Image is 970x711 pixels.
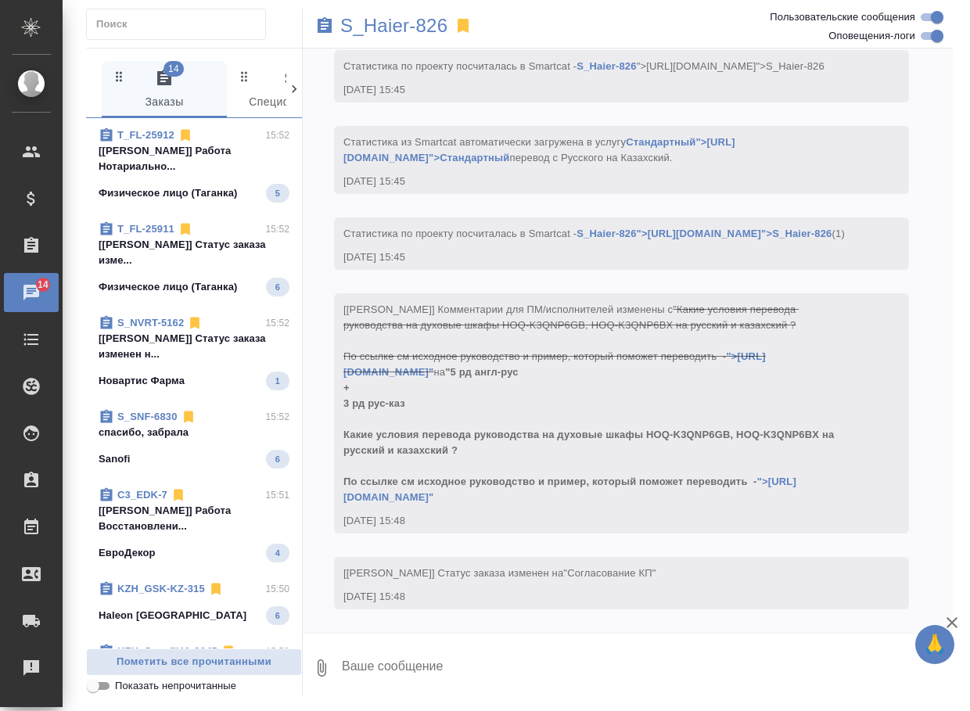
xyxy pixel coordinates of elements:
[770,9,915,25] span: Пользовательские сообщения
[99,425,289,440] p: спасибо, забрала
[265,221,289,237] p: 15:52
[266,451,289,467] span: 6
[86,648,302,676] button: Пометить все прочитанными
[171,487,186,503] svg: Отписаться
[265,581,289,597] p: 15:50
[265,644,289,659] p: 15:50
[577,228,832,239] a: S_Haier-826">[URL][DOMAIN_NAME]">S_Haier-826
[181,409,196,425] svg: Отписаться
[99,237,289,268] p: [[PERSON_NAME]] Статус заказа изме...
[117,583,205,594] a: KZH_GSK-KZ-315
[28,277,58,293] span: 14
[266,373,289,389] span: 1
[86,306,302,400] div: S_NVRT-516215:52[[PERSON_NAME]] Статус заказа изменен н...Новартис Фарма1
[117,317,184,329] a: S_NVRT-5162
[99,608,246,623] p: Haleon [GEOGRAPHIC_DATA]
[117,411,178,422] a: S_SNF-6830
[265,409,289,425] p: 15:52
[343,228,845,239] span: Cтатистика по проекту посчиталась в Smartcat - (1)
[86,572,302,634] div: KZH_GSK-KZ-31515:50Haleon [GEOGRAPHIC_DATA]6
[178,221,193,237] svg: Отписаться
[117,645,217,657] a: KZH_SanofiUA-2045
[266,545,289,561] span: 4
[163,61,184,77] span: 14
[117,129,174,141] a: T_FL-25912
[99,503,289,534] p: [[PERSON_NAME]] Работа Восстановлени...
[99,451,131,467] p: Sanofi
[343,250,854,265] div: [DATE] 15:45
[266,608,289,623] span: 6
[86,400,302,478] div: S_SNF-683015:52спасибо, забралаSanofi6
[236,69,343,112] span: Спецификации
[99,143,289,174] p: [[PERSON_NAME]] Работа Нотариально...
[266,185,289,201] span: 5
[86,118,302,212] div: T_FL-2591215:52[[PERSON_NAME]] Работа Нотариально...Физическое лицо (Таганка)5
[86,478,302,572] div: C3_EDK-715:51[[PERSON_NAME]] Работа Восстановлени...ЕвроДекор4
[343,513,854,529] div: [DATE] 15:48
[828,28,915,44] span: Оповещения-логи
[265,315,289,331] p: 15:52
[96,13,265,35] input: Поиск
[208,581,224,597] svg: Отписаться
[343,136,735,163] span: Статистика из Smartcat автоматически загружена в услугу перевод с Русского на Казахский.
[99,373,185,389] p: Новартис Фарма
[111,69,217,112] span: Заказы
[4,273,59,312] a: 14
[99,331,289,362] p: [[PERSON_NAME]] Статус заказа изменен н...
[343,567,656,579] span: [[PERSON_NAME]] Статус заказа изменен на
[178,127,193,143] svg: Отписаться
[112,69,127,84] svg: Зажми и перетащи, чтобы поменять порядок вкладок
[95,653,293,671] span: Пометить все прочитанными
[563,567,656,579] span: "Согласование КП"
[340,18,447,34] a: S_Haier-826
[265,127,289,143] p: 15:52
[115,678,236,694] span: Показать непрочитанные
[221,644,236,659] svg: Отписаться
[99,545,156,561] p: ЕвроДекор
[343,589,854,605] div: [DATE] 15:48
[343,82,854,98] div: [DATE] 15:45
[343,174,854,189] div: [DATE] 15:45
[343,366,837,503] span: "5 рд англ-рус + 3 рд рус-каз Какие условия перевода руководства на духовые шкафы HOQ-K3QNP6GB, H...
[921,628,948,661] span: 🙏
[343,60,824,72] span: Cтатистика по проекту посчиталась в Smartcat - ">[URL][DOMAIN_NAME]">S_Haier-826
[237,69,252,84] svg: Зажми и перетащи, чтобы поменять порядок вкладок
[915,625,954,664] button: 🙏
[266,279,289,295] span: 6
[117,489,167,501] a: C3_EDK-7
[117,223,174,235] a: T_FL-25911
[577,60,636,72] a: S_Haier-826
[99,279,238,295] p: Физическое лицо (Таганка)
[86,212,302,306] div: T_FL-2591115:52[[PERSON_NAME]] Статус заказа изме...Физическое лицо (Таганка)6
[187,315,203,331] svg: Отписаться
[99,185,238,201] p: Физическое лицо (Таганка)
[86,634,302,709] div: KZH_SanofiUA-204515:50ЗапросилSanofi UA
[343,303,837,503] span: [[PERSON_NAME]] Комментарии для ПМ/исполнителей изменены с на
[265,487,289,503] p: 15:51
